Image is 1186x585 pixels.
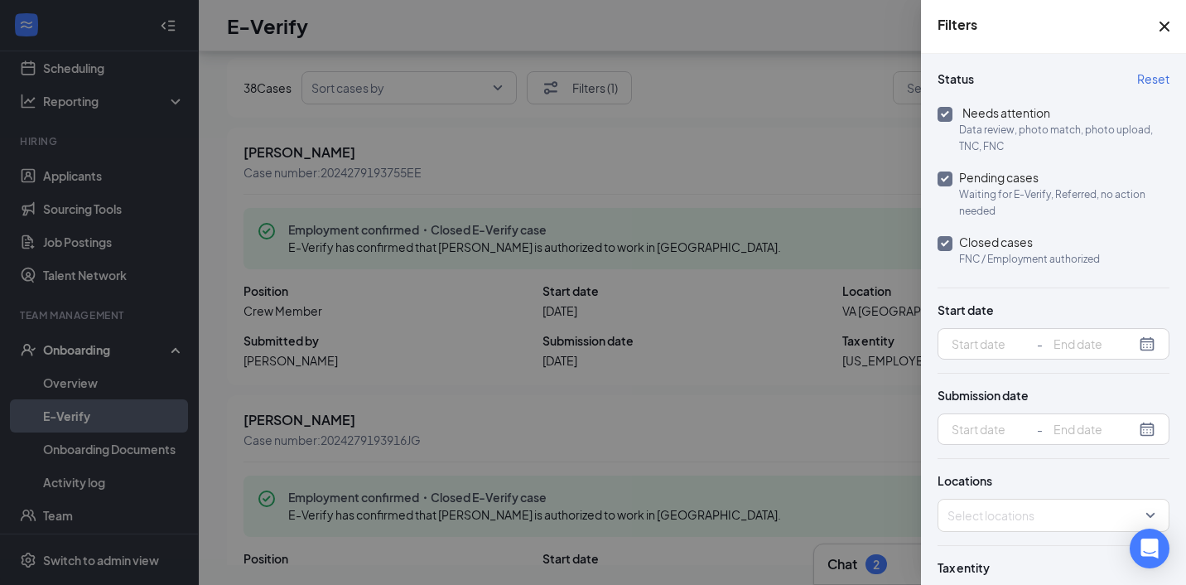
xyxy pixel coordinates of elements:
span: Start date [938,302,1169,318]
span: FNC / Employment authorized [959,251,1100,268]
span: Data review, photo match, photo upload, TNC, FNC [959,122,1163,155]
span: Status [938,70,1169,87]
span: Locations [938,472,1169,489]
input: Start date [952,335,1034,353]
span: Pending cases [959,170,1039,185]
input: End date [1053,420,1136,438]
span: - [1037,336,1043,351]
span: Submission date [938,387,1169,404]
span: - [1037,422,1043,437]
span: Reset [1137,70,1169,87]
span: Closed cases [959,234,1033,249]
span: Tax entity [938,559,1169,576]
span: Needs attention [959,105,1050,120]
svg: Cross [1155,17,1174,36]
div: Open Intercom Messenger [1130,529,1169,568]
span: Waiting for E-Verify, Referred, no action needed [959,186,1163,220]
input: End date [1053,335,1136,353]
span: Filters [938,17,977,36]
input: Start date [952,420,1034,438]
